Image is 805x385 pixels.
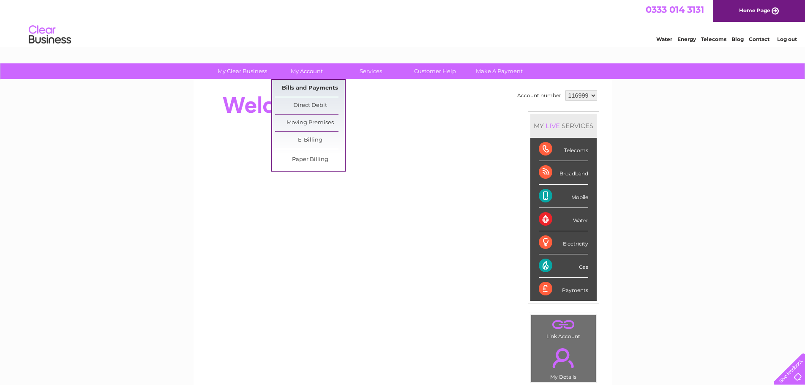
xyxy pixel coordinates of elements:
[539,208,588,231] div: Water
[539,231,588,254] div: Electricity
[533,317,594,332] a: .
[275,132,345,149] a: E-Billing
[530,114,597,138] div: MY SERVICES
[749,36,770,42] a: Contact
[777,36,797,42] a: Log out
[533,343,594,373] a: .
[28,22,71,48] img: logo.png
[272,63,341,79] a: My Account
[539,138,588,161] div: Telecoms
[701,36,726,42] a: Telecoms
[539,185,588,208] div: Mobile
[539,254,588,278] div: Gas
[275,80,345,97] a: Bills and Payments
[400,63,470,79] a: Customer Help
[531,341,596,382] td: My Details
[656,36,672,42] a: Water
[531,315,596,341] td: Link Account
[275,97,345,114] a: Direct Debit
[203,5,603,41] div: Clear Business is a trading name of Verastar Limited (registered in [GEOGRAPHIC_DATA] No. 3667643...
[544,122,562,130] div: LIVE
[207,63,277,79] a: My Clear Business
[275,151,345,168] a: Paper Billing
[336,63,406,79] a: Services
[646,4,704,15] a: 0333 014 3131
[677,36,696,42] a: Energy
[515,88,563,103] td: Account number
[731,36,744,42] a: Blog
[464,63,534,79] a: Make A Payment
[539,278,588,300] div: Payments
[539,161,588,184] div: Broadband
[275,115,345,131] a: Moving Premises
